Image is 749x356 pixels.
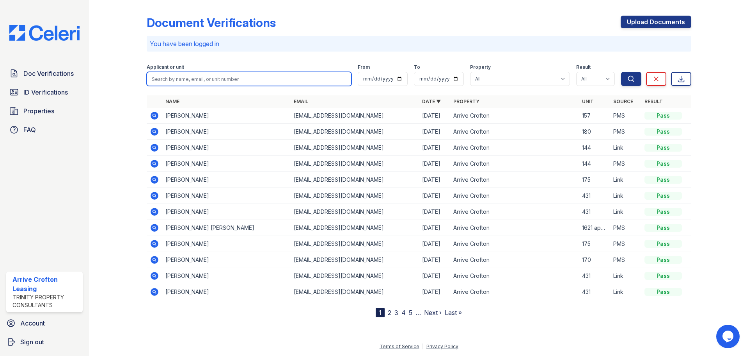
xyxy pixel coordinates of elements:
label: Applicant or unit [147,64,184,70]
a: Privacy Policy [426,343,458,349]
td: [DATE] [419,108,450,124]
td: 170 [579,252,610,268]
a: 4 [401,309,406,317]
td: 431 [579,204,610,220]
td: [PERSON_NAME] [162,268,291,284]
td: [EMAIL_ADDRESS][DOMAIN_NAME] [291,284,419,300]
td: [DATE] [419,124,450,140]
td: [PERSON_NAME] [162,236,291,252]
div: Pass [644,176,682,184]
td: PMS [610,220,641,236]
td: [PERSON_NAME] [162,172,291,188]
td: Arrive Crofton [450,236,579,252]
input: Search by name, email, or unit number [147,72,351,86]
td: [PERSON_NAME] [162,284,291,300]
div: Pass [644,192,682,200]
td: [DATE] [419,172,450,188]
a: 3 [394,309,398,317]
div: Trinity Property Consultants [12,293,80,309]
td: Link [610,284,641,300]
td: [DATE] [419,156,450,172]
td: [DATE] [419,236,450,252]
div: Pass [644,288,682,296]
td: Arrive Crofton [450,204,579,220]
div: Pass [644,160,682,168]
td: 157 [579,108,610,124]
div: Pass [644,256,682,264]
td: 175 [579,172,610,188]
td: Arrive Crofton [450,156,579,172]
td: [PERSON_NAME] [162,140,291,156]
td: Arrive Crofton [450,124,579,140]
a: Source [613,98,633,104]
iframe: chat widget [716,325,741,348]
a: 5 [409,309,412,317]
div: Pass [644,208,682,216]
a: 2 [388,309,391,317]
td: [DATE] [419,204,450,220]
td: [PERSON_NAME] [162,108,291,124]
td: [DATE] [419,220,450,236]
div: Pass [644,112,682,120]
span: Properties [23,106,54,116]
td: Link [610,172,641,188]
a: Terms of Service [380,343,419,349]
div: Pass [644,224,682,232]
td: [EMAIL_ADDRESS][DOMAIN_NAME] [291,188,419,204]
td: Link [610,268,641,284]
a: Doc Verifications [6,66,83,81]
span: Sign out [20,337,44,347]
a: Sign out [3,334,86,350]
td: 144 [579,140,610,156]
td: [EMAIL_ADDRESS][DOMAIN_NAME] [291,236,419,252]
a: Properties [6,103,83,119]
td: Link [610,140,641,156]
td: Link [610,204,641,220]
td: 144 [579,156,610,172]
td: [EMAIL_ADDRESS][DOMAIN_NAME] [291,140,419,156]
td: Arrive Crofton [450,252,579,268]
span: … [415,308,421,317]
td: PMS [610,236,641,252]
td: 431 [579,268,610,284]
span: FAQ [23,125,36,134]
td: 431 [579,284,610,300]
div: 1 [376,308,385,317]
td: [EMAIL_ADDRESS][DOMAIN_NAME] [291,252,419,268]
td: Arrive Crofton [450,188,579,204]
td: [PERSON_NAME] [162,188,291,204]
td: Arrive Crofton [450,172,579,188]
td: Arrive Crofton [450,108,579,124]
a: Property [453,98,479,104]
td: [PERSON_NAME] [162,252,291,268]
a: FAQ [6,122,83,138]
a: Upload Documents [621,16,691,28]
div: Arrive Crofton Leasing [12,275,80,293]
td: [EMAIL_ADDRESS][DOMAIN_NAME] [291,220,419,236]
div: Pass [644,144,682,152]
div: | [422,343,424,349]
td: [EMAIL_ADDRESS][DOMAIN_NAME] [291,268,419,284]
td: [EMAIL_ADDRESS][DOMAIN_NAME] [291,172,419,188]
td: 1621 apart. 170 [579,220,610,236]
td: [DATE] [419,268,450,284]
span: Doc Verifications [23,69,74,78]
label: From [358,64,370,70]
a: Name [165,98,179,104]
td: [EMAIL_ADDRESS][DOMAIN_NAME] [291,204,419,220]
td: PMS [610,252,641,268]
div: Pass [644,128,682,136]
td: PMS [610,124,641,140]
td: 180 [579,124,610,140]
td: Arrive Crofton [450,268,579,284]
td: [PERSON_NAME] [162,156,291,172]
td: [EMAIL_ADDRESS][DOMAIN_NAME] [291,124,419,140]
img: CE_Logo_Blue-a8612792a0a2168367f1c8372b55b34899dd931a85d93a1a3d3e32e68fde9ad4.png [3,25,86,41]
td: [EMAIL_ADDRESS][DOMAIN_NAME] [291,156,419,172]
td: PMS [610,108,641,124]
a: Last » [445,309,462,317]
td: Arrive Crofton [450,284,579,300]
span: ID Verifications [23,88,68,97]
td: 431 [579,188,610,204]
